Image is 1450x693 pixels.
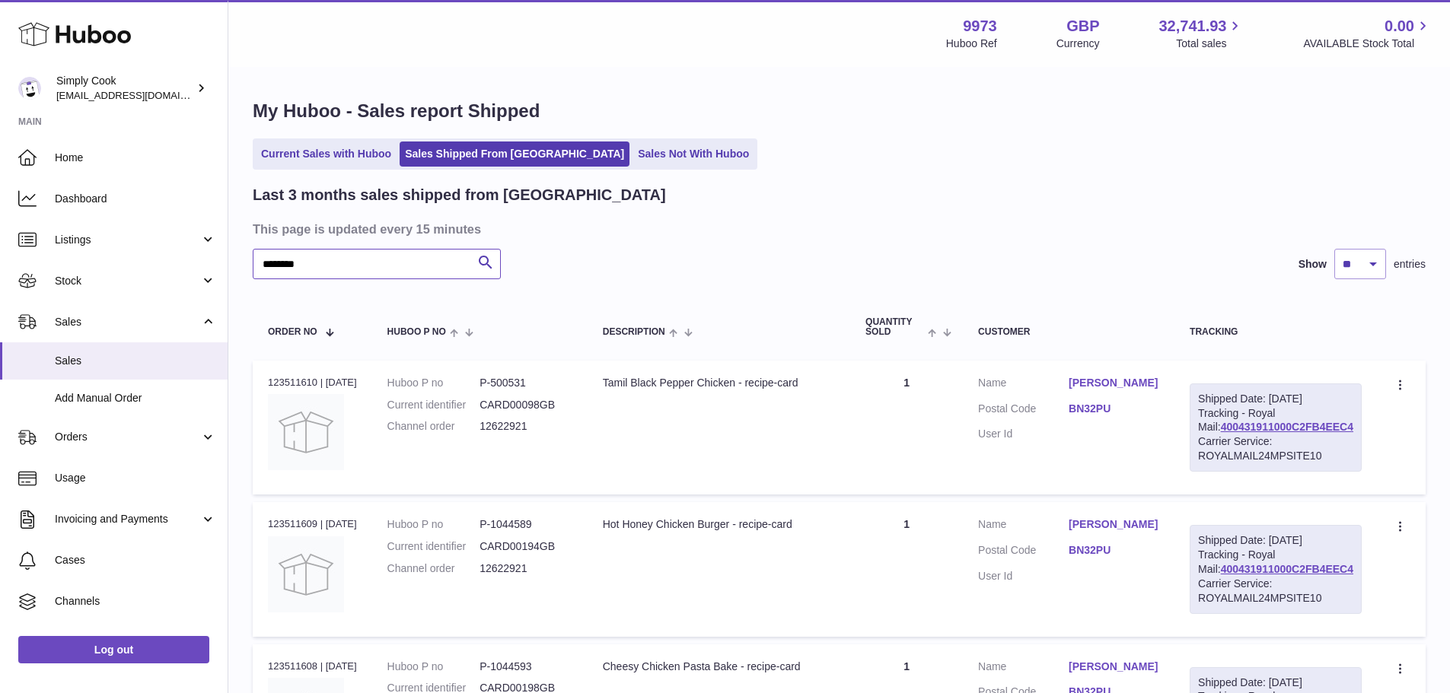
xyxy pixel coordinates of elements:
[1385,16,1414,37] span: 0.00
[268,660,357,673] div: 123511608 | [DATE]
[55,594,216,609] span: Channels
[55,391,216,405] span: Add Manual Order
[55,471,216,485] span: Usage
[55,430,200,444] span: Orders
[480,517,572,532] dd: P-1044589
[268,394,344,470] img: no-photo.jpg
[1221,563,1353,575] a: 400431911000C2FB4EEC4
[1069,402,1159,416] a: BN32PU
[55,315,200,329] span: Sales
[1190,525,1362,613] div: Tracking - Royal Mail:
[1198,533,1353,548] div: Shipped Date: [DATE]
[603,517,835,532] div: Hot Honey Chicken Burger - recipe-card
[1158,16,1226,37] span: 32,741.93
[1198,676,1353,690] div: Shipped Date: [DATE]
[978,402,1069,420] dt: Postal Code
[253,185,666,205] h2: Last 3 months sales shipped from [GEOGRAPHIC_DATA]
[18,636,209,663] a: Log out
[850,361,963,494] td: 1
[56,74,193,103] div: Simply Cook
[1056,37,1100,51] div: Currency
[268,376,357,389] div: 123511610 | [DATE]
[1303,37,1432,51] span: AVAILABLE Stock Total
[480,376,572,390] dd: P-500531
[268,327,317,337] span: Order No
[387,419,480,434] dt: Channel order
[1069,543,1159,558] a: BN32PU
[387,327,446,337] span: Huboo P no
[256,141,397,167] a: Current Sales with Huboo
[978,517,1069,536] dt: Name
[1190,383,1362,472] div: Tracking - Royal Mail:
[978,376,1069,394] dt: Name
[946,37,997,51] div: Huboo Ref
[1190,327,1362,337] div: Tracking
[55,151,216,165] span: Home
[1299,257,1327,272] label: Show
[18,77,41,100] img: internalAdmin-9973@internal.huboo.com
[978,660,1069,678] dt: Name
[55,512,200,526] span: Invoicing and Payments
[55,354,216,368] span: Sales
[55,192,216,206] span: Dashboard
[480,398,572,412] dd: CARD00098GB
[1303,16,1432,51] a: 0.00 AVAILABLE Stock Total
[253,221,1422,237] h3: This page is updated every 15 minutes
[480,561,572,576] dd: 12622921
[55,233,200,247] span: Listings
[253,99,1426,123] h1: My Huboo - Sales report Shipped
[387,660,480,674] dt: Huboo P no
[1176,37,1244,51] span: Total sales
[1069,376,1159,390] a: [PERSON_NAME]
[1069,660,1159,674] a: [PERSON_NAME]
[268,536,344,612] img: no-photo.jpg
[978,543,1069,561] dt: Postal Code
[865,317,924,337] span: Quantity Sold
[268,517,357,531] div: 123511609 | [DATE]
[55,553,216,567] span: Cases
[55,274,200,288] span: Stock
[1066,16,1099,37] strong: GBP
[480,539,572,554] dd: CARD00194GB
[978,427,1069,441] dt: User Id
[963,16,997,37] strong: 9973
[480,419,572,434] dd: 12622921
[387,561,480,576] dt: Channel order
[1198,434,1353,463] div: Carrier Service: ROYALMAIL24MPSITE10
[603,327,665,337] span: Description
[978,569,1069,583] dt: User Id
[1394,257,1426,272] span: entries
[387,398,480,412] dt: Current identifier
[400,141,629,167] a: Sales Shipped From [GEOGRAPHIC_DATA]
[1158,16,1244,51] a: 32,741.93 Total sales
[1221,421,1353,433] a: 400431911000C2FB4EEC4
[1198,392,1353,406] div: Shipped Date: [DATE]
[850,502,963,636] td: 1
[978,327,1159,337] div: Customer
[480,660,572,674] dd: P-1044593
[603,660,835,674] div: Cheesy Chicken Pasta Bake - recipe-card
[1069,517,1159,532] a: [PERSON_NAME]
[56,89,224,101] span: [EMAIL_ADDRESS][DOMAIN_NAME]
[387,539,480,554] dt: Current identifier
[1198,577,1353,606] div: Carrier Service: ROYALMAIL24MPSITE10
[633,141,754,167] a: Sales Not With Huboo
[603,376,835,390] div: Tamil Black Pepper Chicken - recipe-card
[387,376,480,390] dt: Huboo P no
[387,517,480,532] dt: Huboo P no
